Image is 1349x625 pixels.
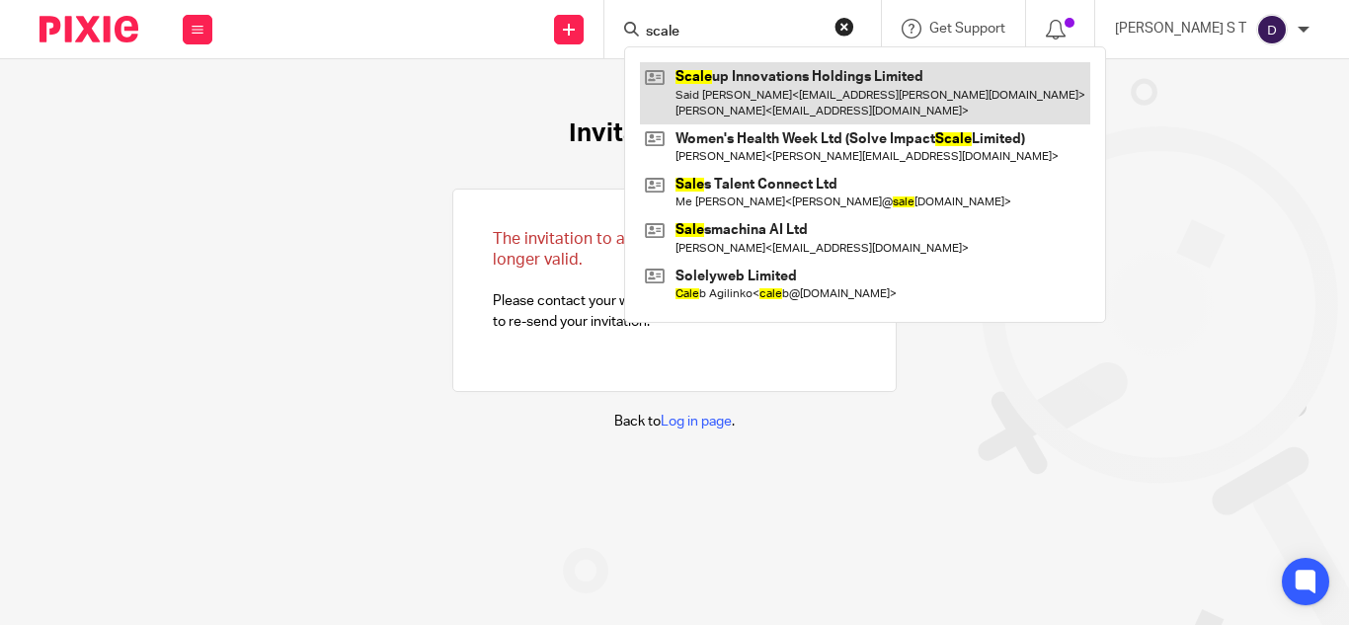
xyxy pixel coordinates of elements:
a: Log in page [661,415,732,429]
img: Pixie [40,16,138,42]
p: Please contact your workspace administrator and ask them to re-send your invitation. [493,229,856,332]
span: Get Support [929,22,1005,36]
button: Clear [834,17,854,37]
p: Back to . [614,412,735,431]
span: The invitation to access this workspace is no longer valid. [493,231,821,268]
input: Search [644,24,822,41]
h1: Invitation expired [569,118,781,149]
img: svg%3E [1256,14,1288,45]
p: [PERSON_NAME] S T [1115,19,1246,39]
